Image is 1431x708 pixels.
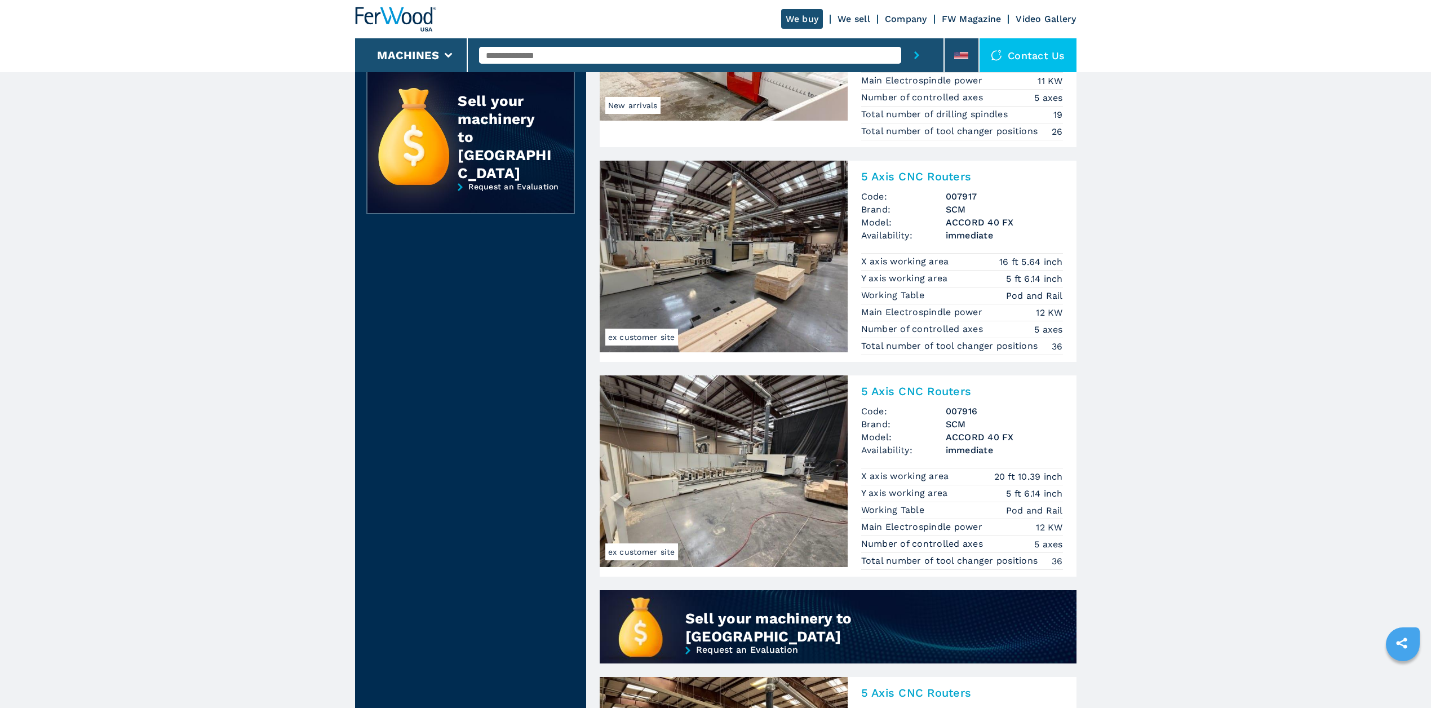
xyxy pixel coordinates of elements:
[861,306,986,318] p: Main Electrospindle power
[366,182,575,223] a: Request an Evaluation
[861,190,946,203] span: Code:
[1034,538,1063,551] em: 5 axes
[355,7,436,32] img: Ferwood
[861,538,986,550] p: Number of controlled axes
[901,38,932,72] button: submit-button
[685,609,998,645] div: Sell your machinery to [GEOGRAPHIC_DATA]
[600,161,1076,362] a: 5 Axis CNC Routers SCM ACCORD 40 FXex customer site5 Axis CNC RoutersCode:007917Brand:SCMModel:AC...
[999,255,1063,268] em: 16 ft 5.64 inch
[1006,504,1063,517] em: Pod and Rail
[946,216,1063,229] h3: ACCORD 40 FX
[885,14,927,24] a: Company
[980,38,1076,72] div: Contact us
[1034,323,1063,336] em: 5 axes
[861,405,946,418] span: Code:
[946,444,1063,457] span: immediate
[861,74,986,87] p: Main Electrospindle power
[861,170,1063,183] h2: 5 Axis CNC Routers
[1383,657,1423,700] iframe: Chat
[861,272,951,285] p: Y axis working area
[458,92,551,182] div: Sell your machinery to [GEOGRAPHIC_DATA]
[1052,125,1063,138] em: 26
[991,50,1002,61] img: Contact us
[946,431,1063,444] h3: ACCORD 40 FX
[861,470,952,483] p: X axis working area
[861,444,946,457] span: Availability:
[942,14,1002,24] a: FW Magazine
[605,97,661,114] span: New arrivals
[605,543,678,560] span: ex customer site
[1006,272,1063,285] em: 5 ft 6.14 inch
[1052,555,1063,568] em: 36
[600,375,1076,577] a: 5 Axis CNC Routers SCM ACCORD 40 FXex customer site5 Axis CNC RoutersCode:007916Brand:SCMModel:AC...
[861,521,986,533] p: Main Electrospindle power
[946,203,1063,216] h3: SCM
[861,504,928,516] p: Working Table
[946,405,1063,418] h3: 007916
[946,418,1063,431] h3: SCM
[1038,74,1062,87] em: 11 KW
[377,48,439,62] button: Machines
[861,91,986,104] p: Number of controlled axes
[861,125,1041,138] p: Total number of tool changer positions
[1034,91,1063,104] em: 5 axes
[861,203,946,216] span: Brand:
[838,14,870,24] a: We sell
[861,384,1063,398] h2: 5 Axis CNC Routers
[861,255,952,268] p: X axis working area
[1016,14,1076,24] a: Video Gallery
[946,190,1063,203] h3: 007917
[861,323,986,335] p: Number of controlled axes
[781,9,823,29] a: We buy
[600,161,848,352] img: 5 Axis CNC Routers SCM ACCORD 40 FX
[1006,487,1063,500] em: 5 ft 6.14 inch
[861,555,1041,567] p: Total number of tool changer positions
[1388,629,1416,657] a: sharethis
[1053,108,1063,121] em: 19
[600,645,1076,683] a: Request an Evaluation
[1036,521,1062,534] em: 12 KW
[605,329,678,346] span: ex customer site
[1052,340,1063,353] em: 36
[861,289,928,302] p: Working Table
[861,686,1063,700] h2: 5 Axis CNC Routers
[861,229,946,242] span: Availability:
[1036,306,1062,319] em: 12 KW
[600,375,848,567] img: 5 Axis CNC Routers SCM ACCORD 40 FX
[861,418,946,431] span: Brand:
[994,470,1063,483] em: 20 ft 10.39 inch
[861,431,946,444] span: Model:
[861,216,946,229] span: Model:
[946,229,1063,242] span: immediate
[1006,289,1063,302] em: Pod and Rail
[861,340,1041,352] p: Total number of tool changer positions
[861,108,1011,121] p: Total number of drilling spindles
[861,487,951,499] p: Y axis working area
